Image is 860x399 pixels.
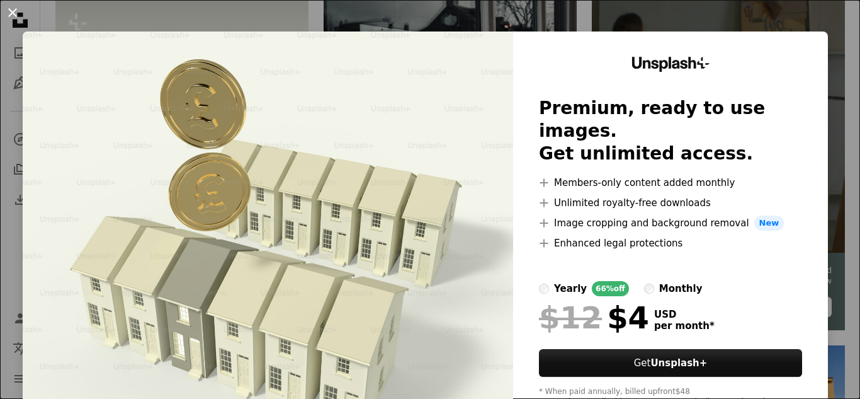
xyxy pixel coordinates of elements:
li: Members-only content added monthly [539,175,802,190]
strong: Unsplash+ [650,357,707,369]
span: New [754,216,784,231]
div: $4 [539,301,649,334]
li: Image cropping and background removal [539,216,802,231]
span: $12 [539,301,602,334]
li: Unlimited royalty-free downloads [539,195,802,211]
span: USD [654,309,715,320]
span: per month * [654,320,715,332]
button: GetUnsplash+ [539,349,802,377]
div: yearly [554,281,587,296]
li: Enhanced legal protections [539,236,802,251]
h2: Premium, ready to use images. Get unlimited access. [539,97,802,165]
div: 66% off [592,281,629,296]
input: yearly66%off [539,284,549,294]
div: monthly [659,281,703,296]
input: monthly [644,284,654,294]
